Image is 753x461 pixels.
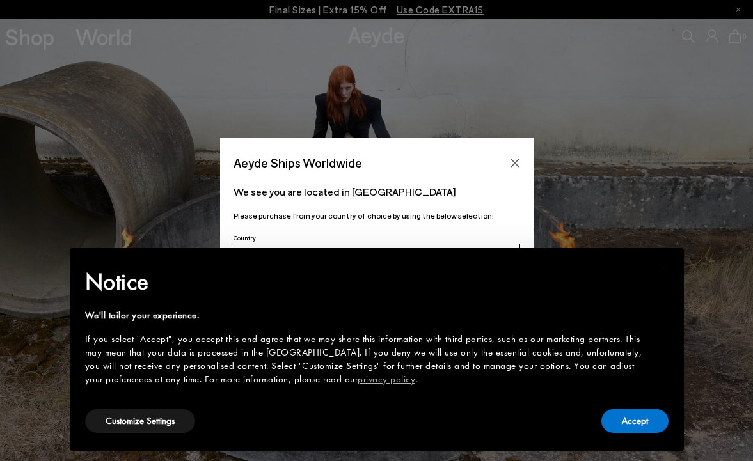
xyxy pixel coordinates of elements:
button: Close [505,153,525,173]
span: × [659,257,667,277]
button: Close this notice [648,252,679,283]
div: We'll tailor your experience. [85,309,648,322]
a: privacy policy [358,373,415,386]
p: We see you are located in [GEOGRAPHIC_DATA] [234,184,520,199]
span: Aeyde Ships Worldwide [234,152,362,174]
button: Accept [601,409,669,433]
p: Please purchase from your country of choice by using the below selection: [234,210,520,222]
span: Country [234,234,256,242]
button: Customize Settings [85,409,195,433]
div: If you select "Accept", you accept this and agree that we may share this information with third p... [85,332,648,386]
h2: Notice [85,265,648,299]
